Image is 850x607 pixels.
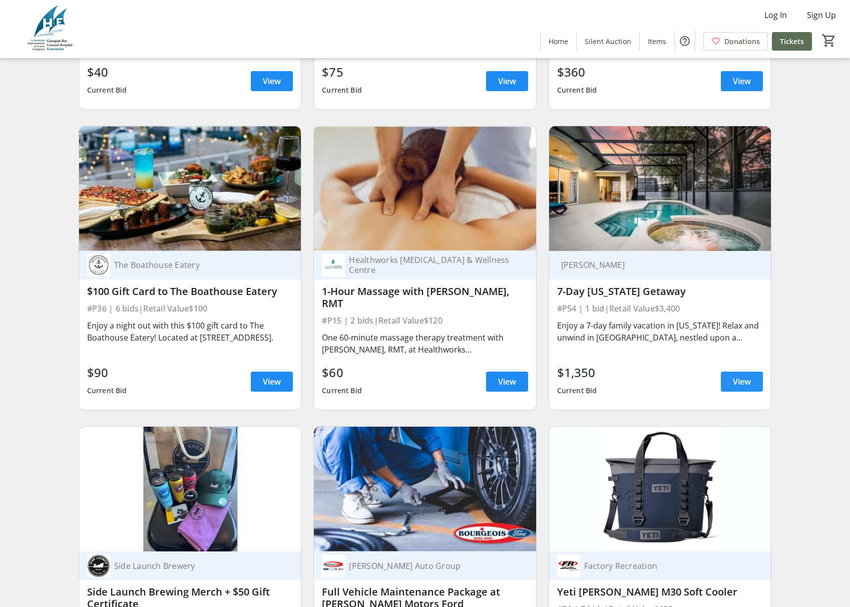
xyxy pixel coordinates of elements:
[498,75,516,87] span: View
[322,364,362,382] div: $60
[557,554,580,577] img: Factory Recreation
[721,372,763,392] a: View
[557,260,751,270] div: [PERSON_NAME]
[322,332,528,356] div: One 60-minute massage therapy treatment with [PERSON_NAME], RMT, at Healthworks [MEDICAL_DATA] & ...
[314,427,536,551] img: Full Vehicle Maintenance Package at Bourgeois Motors Ford
[322,253,345,276] img: Healthworks Chiropractic & Wellness Centre
[675,31,695,51] button: Help
[110,561,281,571] div: Side Launch Brewery
[314,126,536,251] img: 1-Hour Massage with Cheryl Pinnell, RMT
[577,32,639,51] a: Silent Auction
[79,427,301,551] img: Side Launch Brewing Merch + $50 Gift Certificate
[322,285,528,310] div: 1-Hour Massage with [PERSON_NAME], RMT
[345,255,516,275] div: Healthworks [MEDICAL_DATA] & Wellness Centre
[110,260,281,270] div: The Boathouse Eatery
[87,63,127,81] div: $40
[557,63,597,81] div: $360
[486,71,528,91] a: View
[87,301,293,316] div: #P36 | 6 bids | Retail Value $100
[263,376,281,388] span: View
[87,382,127,400] div: Current Bid
[721,71,763,91] a: View
[486,372,528,392] a: View
[87,253,110,276] img: The Boathouse Eatery
[322,382,362,400] div: Current Bid
[549,427,771,551] img: Yeti Hopper M30 Soft Cooler
[345,561,516,571] div: [PERSON_NAME] Auto Group
[648,36,666,47] span: Items
[87,554,110,577] img: Side Launch Brewery
[87,81,127,99] div: Current Bid
[807,9,836,21] span: Sign Up
[87,285,293,297] div: $100 Gift Card to The Boathouse Eatery
[557,285,763,297] div: 7-Day [US_STATE] Getaway
[322,554,345,577] img: Bourgeois Auto Group
[79,126,301,251] img: $100 Gift Card to The Boathouse Eatery
[764,9,787,21] span: Log In
[733,75,751,87] span: View
[557,320,763,344] div: Enjoy a 7-day family vacation in [US_STATE]! Relax and unwind in [GEOGRAPHIC_DATA], nestled upon ...
[580,561,751,571] div: Factory Recreation
[549,36,568,47] span: Home
[87,364,127,382] div: $90
[772,32,812,51] a: Tickets
[322,314,528,328] div: #P15 | 2 bids | Retail Value $120
[780,36,804,47] span: Tickets
[756,7,795,23] button: Log In
[557,364,597,382] div: $1,350
[557,81,597,99] div: Current Bid
[6,4,95,54] img: Georgian Bay General Hospital Foundation's Logo
[640,32,674,51] a: Items
[322,81,362,99] div: Current Bid
[557,586,763,598] div: Yeti [PERSON_NAME] M30 Soft Cooler
[703,32,768,51] a: Donations
[322,63,362,81] div: $75
[557,382,597,400] div: Current Bid
[820,32,838,50] button: Cart
[585,36,631,47] span: Silent Auction
[799,7,844,23] button: Sign Up
[251,71,293,91] a: View
[263,75,281,87] span: View
[498,376,516,388] span: View
[251,372,293,392] a: View
[549,126,771,251] img: 7-Day Florida Getaway
[724,36,760,47] span: Donations
[87,320,293,344] div: Enjoy a night out with this $100 gift card to The Boathouse Eatery! Located at [STREET_ADDRESS].
[541,32,576,51] a: Home
[733,376,751,388] span: View
[557,301,763,316] div: #P54 | 1 bid | Retail Value $3,400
